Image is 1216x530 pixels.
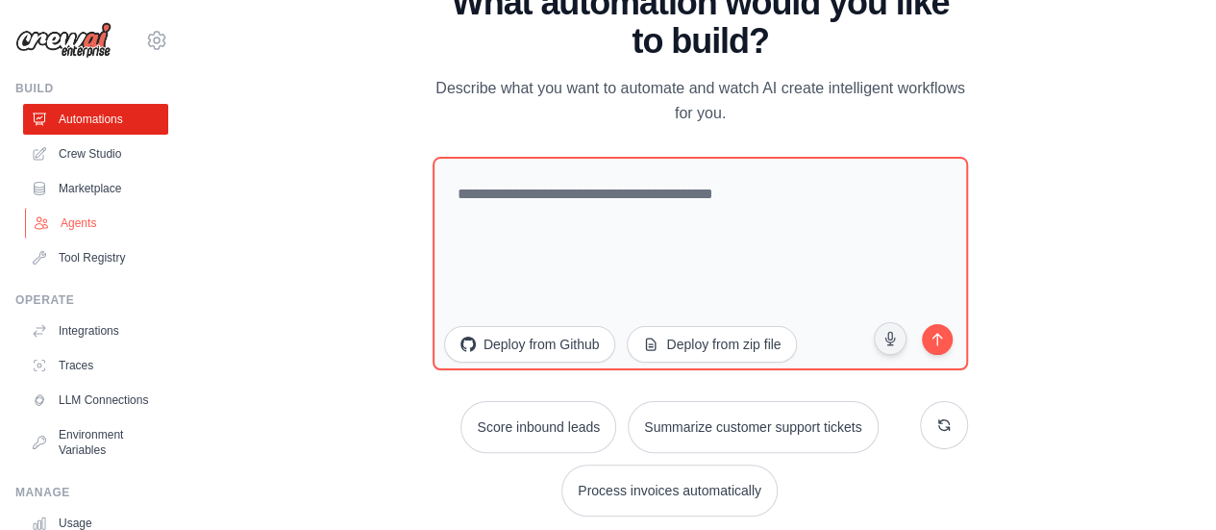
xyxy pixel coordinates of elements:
button: Deploy from zip file [627,326,797,363]
button: Deploy from Github [444,326,616,363]
a: Integrations [23,315,168,346]
a: Agents [25,208,170,239]
img: Logo [15,22,112,59]
a: Environment Variables [23,419,168,466]
p: Describe what you want to automate and watch AI create intelligent workflows for you. [433,76,968,126]
a: Marketplace [23,173,168,204]
button: Process invoices automatically [561,465,778,517]
button: Summarize customer support tickets [628,401,878,453]
button: Score inbound leads [460,401,616,453]
a: Tool Registry [23,242,168,273]
a: Automations [23,104,168,135]
div: Build [15,81,168,96]
div: Operate [15,292,168,308]
a: Traces [23,350,168,381]
a: LLM Connections [23,385,168,416]
iframe: Chat Widget [1120,438,1216,530]
a: Crew Studio [23,139,168,169]
div: Manage [15,485,168,500]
